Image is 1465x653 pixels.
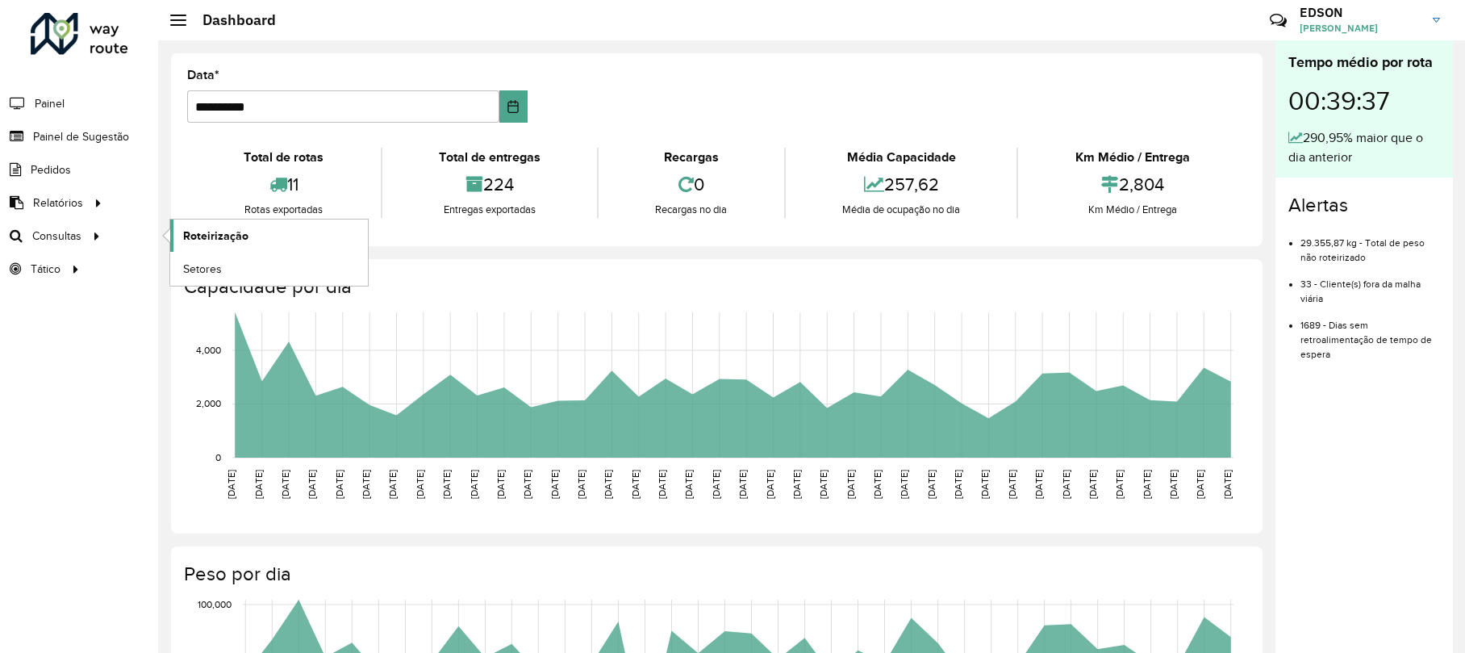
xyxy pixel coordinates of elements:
div: 2,804 [1022,167,1242,202]
div: Média de ocupação no dia [790,202,1013,218]
div: Rotas exportadas [191,202,377,218]
div: Recargas no dia [603,202,780,218]
span: Painel de Sugestão [33,128,129,145]
text: [DATE] [845,470,856,499]
div: Total de entregas [386,148,594,167]
text: [DATE] [953,470,963,499]
text: [DATE] [576,470,586,499]
div: Total de rotas [191,148,377,167]
text: [DATE] [683,470,694,499]
button: Choose Date [499,90,527,123]
div: 11 [191,167,377,202]
text: [DATE] [334,470,344,499]
text: [DATE] [1007,470,1017,499]
h4: Capacidade por dia [184,275,1246,299]
li: 1689 - Dias sem retroalimentação de tempo de espera [1300,306,1440,362]
text: [DATE] [1142,470,1152,499]
text: [DATE] [1033,470,1044,499]
text: [DATE] [495,470,506,499]
text: [DATE] [280,470,290,499]
text: [DATE] [1061,470,1071,499]
text: [DATE] [979,470,990,499]
text: [DATE] [253,470,264,499]
span: Setores [183,261,222,278]
h4: Peso por dia [184,563,1246,586]
div: Tempo médio por rota [1288,52,1440,73]
text: [DATE] [1222,470,1233,499]
div: Km Médio / Entrega [1022,202,1242,218]
text: [DATE] [307,470,317,499]
text: [DATE] [549,470,560,499]
h4: Alertas [1288,194,1440,217]
span: Roteirização [183,228,248,245]
text: [DATE] [1087,470,1098,499]
text: [DATE] [441,470,452,499]
text: [DATE] [818,470,828,499]
div: 0 [603,167,780,202]
span: Tático [31,261,61,278]
div: Média Capacidade [790,148,1013,167]
text: [DATE] [226,470,236,499]
text: [DATE] [765,470,775,499]
span: Pedidos [31,161,71,178]
text: [DATE] [657,470,667,499]
div: 224 [386,167,594,202]
text: [DATE] [415,470,425,499]
div: 257,62 [790,167,1013,202]
span: Relatórios [33,195,83,211]
text: [DATE] [630,470,641,499]
text: 2,000 [196,399,221,409]
span: Consultas [32,228,81,245]
label: Data [187,65,219,85]
text: [DATE] [469,470,479,499]
text: [DATE] [711,470,721,499]
li: 33 - Cliente(s) fora da malha viária [1300,265,1440,306]
a: Setores [170,253,368,285]
div: Km Médio / Entrega [1022,148,1242,167]
li: 29.355,87 kg - Total de peso não roteirizado [1300,224,1440,265]
h3: EDSON [1300,5,1421,20]
div: Entregas exportadas [386,202,594,218]
text: [DATE] [522,470,532,499]
div: 00:39:37 [1288,73,1440,128]
text: [DATE] [791,470,802,499]
div: 290,95% maior que o dia anterior [1288,128,1440,167]
text: 100,000 [198,599,232,609]
text: 0 [215,452,221,463]
text: 4,000 [196,345,221,355]
span: [PERSON_NAME] [1300,21,1421,36]
text: [DATE] [361,470,371,499]
text: [DATE] [1195,470,1205,499]
a: Roteirização [170,220,368,252]
text: [DATE] [1168,470,1179,499]
text: [DATE] [737,470,748,499]
h2: Dashboard [186,11,276,29]
text: [DATE] [1114,470,1125,499]
text: [DATE] [872,470,883,499]
text: [DATE] [926,470,937,499]
div: Recargas [603,148,780,167]
text: [DATE] [899,470,909,499]
text: [DATE] [387,470,398,499]
text: [DATE] [603,470,613,499]
a: Contato Rápido [1261,3,1296,38]
span: Painel [35,95,65,112]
